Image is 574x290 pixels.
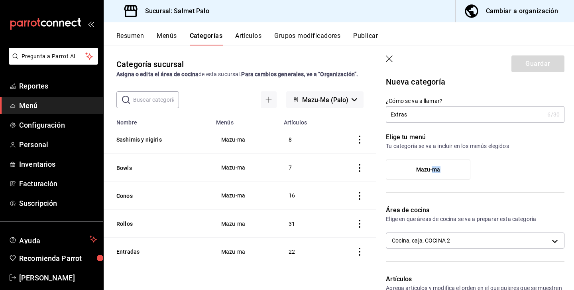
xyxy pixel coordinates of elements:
[116,192,196,200] button: Conos
[279,126,330,154] td: 8
[386,233,564,249] div: Cocina, caja, COCINA 2
[116,136,196,144] button: Sashimis y nigiris
[133,92,179,108] input: Buscar categoría
[19,81,97,91] span: Reportes
[116,71,199,77] strong: Asigna o edita el área de cocina
[190,32,223,45] button: Categorías
[356,136,364,144] button: actions
[19,100,97,111] span: Menú
[19,139,97,150] span: Personal
[386,98,564,104] label: ¿Cómo se va a llamar?
[116,58,184,70] div: Categoría sucursal
[279,209,330,237] td: 31
[9,48,98,65] button: Pregunta a Parrot AI
[104,114,211,126] th: Nombre
[19,198,97,209] span: Suscripción
[221,249,269,254] span: Mazu-ma
[353,32,378,45] button: Publicar
[356,164,364,172] button: actions
[116,220,196,228] button: Rollos
[286,91,364,108] button: Mazu-Ma (Palo)
[19,159,97,170] span: Inventarios
[356,248,364,256] button: actions
[386,215,564,223] p: Elige en que áreas de cocina se va a preparar esta categoría
[279,154,330,181] td: 7
[6,58,98,66] a: Pregunta a Parrot AI
[241,71,358,77] strong: Para cambios generales, ve a “Organización”.
[221,165,269,170] span: Mazu-ma
[274,32,340,45] button: Grupos modificadores
[157,32,177,45] button: Menús
[221,221,269,227] span: Mazu-ma
[22,52,86,61] span: Pregunta a Parrot AI
[19,272,97,283] span: [PERSON_NAME]
[211,114,279,126] th: Menús
[116,70,364,79] div: de esta sucursal.
[19,235,86,244] span: Ayuda
[302,96,348,104] span: Mazu-Ma (Palo)
[104,114,376,265] table: categoriesTable
[116,164,196,172] button: Bowls
[88,21,94,27] button: open_drawer_menu
[386,132,564,142] p: Elige tu menú
[19,253,97,264] span: Recomienda Parrot
[386,205,564,215] p: Área de cocina
[279,181,330,209] td: 16
[19,178,97,189] span: Facturación
[547,110,560,118] div: 6 /30
[279,238,330,266] td: 22
[116,248,196,256] button: Entradas
[416,166,440,173] span: Mazu-ma
[221,193,269,198] span: Mazu-ma
[19,120,97,130] span: Configuración
[221,137,269,142] span: Mazu-ma
[386,274,564,284] p: Artículos
[386,142,564,150] p: Tu categoría se va a incluir en los menús elegidos
[279,114,330,126] th: Artículos
[139,6,209,16] h3: Sucursal: Salmet Palo
[356,192,364,200] button: actions
[116,32,574,45] div: navigation tabs
[116,32,144,45] button: Resumen
[235,32,261,45] button: Artículos
[356,220,364,228] button: actions
[486,6,558,17] div: Cambiar a organización
[386,76,564,88] p: Nueva categoría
